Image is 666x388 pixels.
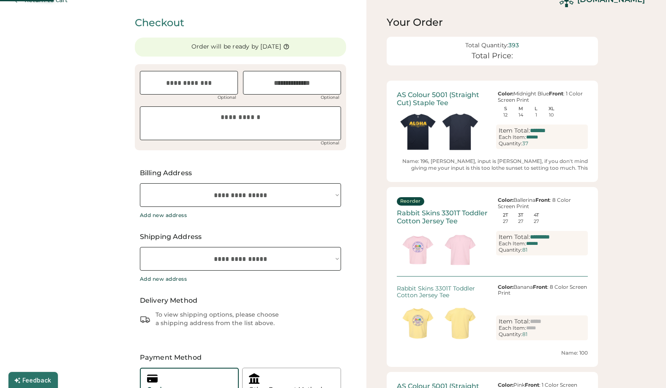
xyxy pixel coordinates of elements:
div: Total Price: [472,52,513,61]
div: 2T [498,213,513,217]
img: generate-image [397,111,439,153]
img: generate-image [439,111,481,153]
div: Name: 100 [397,350,588,357]
div: 3T [513,213,529,217]
div: 10 [549,113,554,117]
div: 1 [535,113,537,117]
img: generate-image [439,302,481,345]
div: Reorder [400,198,421,205]
div: To view shipping options, please choose a shipping address from the list above. [156,311,281,327]
div: 27 [518,219,523,224]
div: Rabbit Skins 3301T Toddler Cotton Jersey Tee [397,209,489,225]
div: Name: 196, [PERSON_NAME], input is [PERSON_NAME], if you don't mind giving me your input is this ... [397,158,588,172]
div: S [498,106,513,111]
img: truck.svg [140,314,150,325]
strong: Front [535,197,550,203]
div: L [528,106,544,111]
strong: Front [533,284,547,290]
img: generate-image [397,302,439,345]
div: 27 [534,219,539,224]
div: Rabbit Skins 3301T Toddler Cotton Jersey Tee [397,285,481,299]
div: [DATE] [260,43,281,51]
div: 81 [522,247,527,253]
div: Add new address [140,212,187,219]
img: generate-image [397,229,439,271]
div: Banana : 8 Color Screen Print [496,284,588,296]
div: Optional [319,141,341,145]
strong: Color: [498,382,513,388]
div: Item Total: [499,127,530,134]
div: Checkout [135,16,346,30]
div: Optional [216,95,238,100]
div: Order will be ready by [191,43,259,51]
strong: Front [525,382,539,388]
img: generate-image [439,229,481,271]
div: Each Item: [499,134,526,140]
img: creditcard.svg [147,373,158,384]
div: Midnight Blue : 1 Color Screen Print [496,91,588,103]
div: Total Quantity: [465,42,508,49]
strong: Front [549,90,563,97]
img: bank-account.svg [249,373,259,384]
div: Shipping Address [140,232,341,242]
div: Optional [319,95,341,100]
div: 27 [503,219,508,224]
div: Each Item: [499,241,526,247]
div: 12 [503,113,508,117]
div: 393 [508,42,519,49]
div: Your Order [387,16,598,29]
div: Add new address [140,276,187,282]
strong: Color: [498,90,513,97]
div: M [513,106,529,111]
div: Payment Method [135,353,346,363]
div: XL [543,106,559,111]
div: Item Total: [499,233,530,241]
div: Quantity: [499,247,522,253]
strong: Color: [498,284,513,290]
div: Billing Address [140,168,341,178]
div: 4T [528,213,544,217]
div: 14 [519,113,523,117]
div: 37 [522,141,528,147]
div: AS Colour 5001 (Straight Cut) Staple Tee [397,91,489,107]
div: Delivery Method [140,296,341,306]
strong: Color: [498,197,513,203]
div: Ballerina : 8 Color Screen Print [496,197,588,209]
div: Quantity: [499,141,522,147]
